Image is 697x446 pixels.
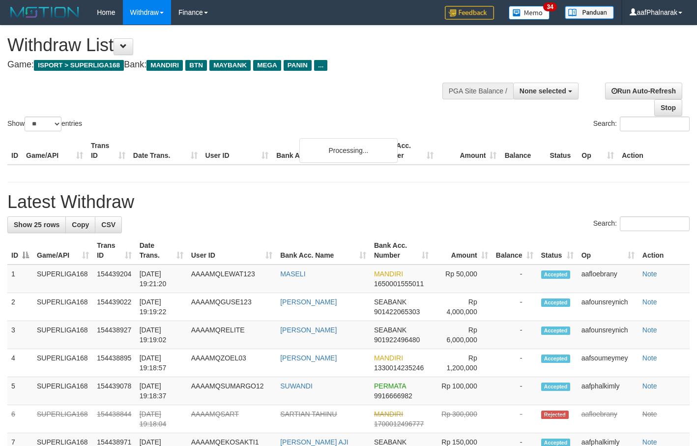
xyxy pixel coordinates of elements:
a: Note [642,298,657,306]
td: aafphalkimly [578,377,639,405]
span: Accepted [541,383,571,391]
a: [PERSON_NAME] [280,354,337,362]
span: Copy 9916666982 to clipboard [374,392,412,400]
th: ID [7,137,22,165]
h1: Latest Withdraw [7,192,690,212]
a: SUWANDI [280,382,313,390]
td: Rp 6,000,000 [433,321,492,349]
th: Action [618,137,690,165]
td: Rp 50,000 [433,265,492,293]
td: Rp 4,000,000 [433,293,492,321]
a: [PERSON_NAME] [280,298,337,306]
div: Processing... [299,138,398,163]
label: Show entries [7,117,82,131]
td: 3 [7,321,33,349]
td: AAAAMQLEWAT123 [187,265,276,293]
th: Bank Acc. Name: activate to sort column ascending [276,237,370,265]
span: MEGA [253,60,281,71]
img: MOTION_logo.png [7,5,82,20]
th: Status [546,137,578,165]
h4: Game: Bank: [7,60,455,70]
a: MASELI [280,270,305,278]
td: 154439022 [93,293,135,321]
span: Copy 901922496480 to clipboard [374,336,420,344]
a: SARTIAN TAHINU [280,410,337,418]
span: PANIN [284,60,312,71]
span: Accepted [541,355,571,363]
span: Show 25 rows [14,221,59,229]
th: Game/API [22,137,87,165]
a: Note [642,354,657,362]
span: MAYBANK [209,60,251,71]
span: ISPORT > SUPERLIGA168 [34,60,124,71]
td: 2 [7,293,33,321]
td: 154438844 [93,405,135,433]
td: SUPERLIGA168 [33,405,93,433]
label: Search: [593,117,690,131]
span: ... [314,60,327,71]
span: Rejected [541,411,569,419]
a: Note [642,382,657,390]
a: Note [642,438,657,446]
span: MANDIRI [146,60,183,71]
a: Note [642,270,657,278]
td: - [492,377,537,405]
label: Search: [593,216,690,231]
td: aafloebrany [578,405,639,433]
td: [DATE] 19:18:37 [136,377,187,405]
td: SUPERLIGA168 [33,293,93,321]
td: aafsoumeymey [578,349,639,377]
span: Copy [72,221,89,229]
td: Rp 300,000 [433,405,492,433]
span: Copy 1330014235246 to clipboard [374,364,424,372]
button: None selected [513,83,579,99]
th: Amount [437,137,501,165]
td: AAAAMQZOEL03 [187,349,276,377]
td: aafounsreynich [578,321,639,349]
th: Bank Acc. Number [374,137,437,165]
span: None selected [520,87,566,95]
span: MANDIRI [374,270,403,278]
span: BTN [185,60,207,71]
td: [DATE] 19:18:57 [136,349,187,377]
td: [DATE] 19:18:04 [136,405,187,433]
div: PGA Site Balance / [442,83,513,99]
img: Feedback.jpg [445,6,494,20]
a: Show 25 rows [7,216,66,233]
td: SUPERLIGA168 [33,349,93,377]
td: 154439078 [93,377,135,405]
td: Rp 1,200,000 [433,349,492,377]
td: aafounsreynich [578,293,639,321]
td: SUPERLIGA168 [33,265,93,293]
img: Button%20Memo.svg [509,6,550,20]
td: 4 [7,349,33,377]
th: Action [639,237,690,265]
td: - [492,293,537,321]
td: - [492,321,537,349]
td: 1 [7,265,33,293]
a: Note [642,326,657,334]
td: AAAAMQGUSE123 [187,293,276,321]
td: SUPERLIGA168 [33,377,93,405]
th: User ID: activate to sort column ascending [187,237,276,265]
th: Balance: activate to sort column ascending [492,237,537,265]
a: Stop [654,99,682,116]
span: Copy 1700012496777 to clipboard [374,420,424,428]
th: Status: activate to sort column ascending [537,237,578,265]
td: [DATE] 19:19:02 [136,321,187,349]
th: User ID [202,137,273,165]
th: Game/API: activate to sort column ascending [33,237,93,265]
input: Search: [620,117,690,131]
td: - [492,349,537,377]
th: Date Trans. [129,137,202,165]
th: Bank Acc. Name [272,137,374,165]
td: - [492,405,537,433]
th: Date Trans.: activate to sort column ascending [136,237,187,265]
a: Copy [65,216,95,233]
td: 154438895 [93,349,135,377]
td: 154439204 [93,265,135,293]
span: SEABANK [374,438,407,446]
th: Op [578,137,618,165]
span: 34 [543,2,556,11]
span: Copy 1650001555011 to clipboard [374,280,424,288]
